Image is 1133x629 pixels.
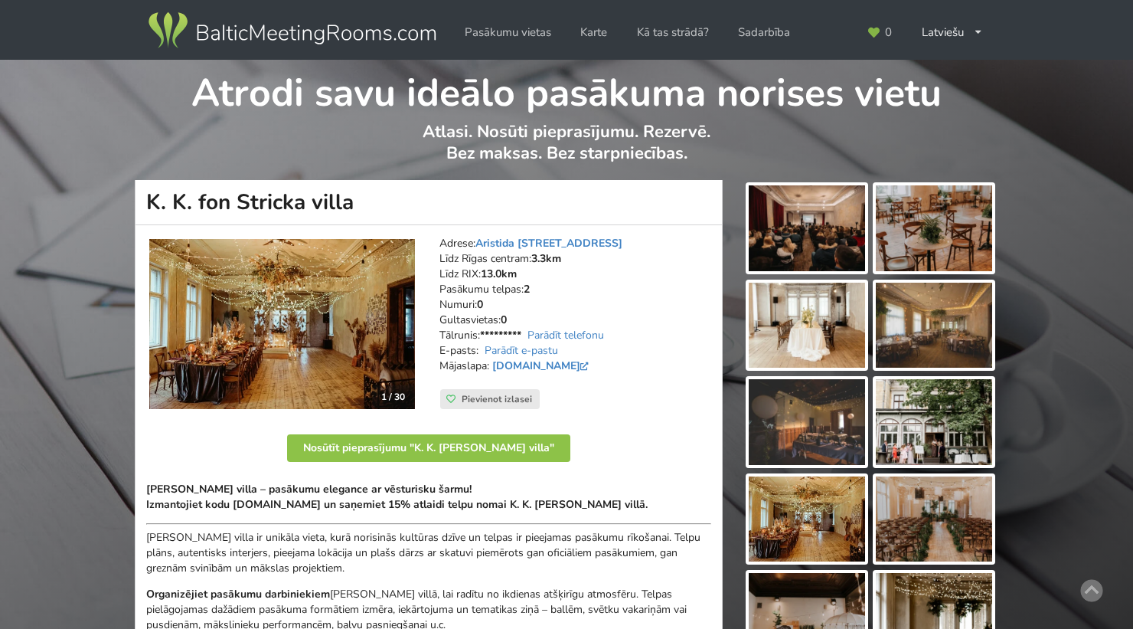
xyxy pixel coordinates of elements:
div: Latviešu [911,18,994,48]
a: Aristida [STREET_ADDRESS] [475,236,622,251]
strong: [PERSON_NAME] villa – pasākumu elegance ar vēsturisku šarmu! [146,482,472,496]
a: Pils, muiža | Rīga | K. K. fon Stricka villa 1 / 30 [149,239,415,409]
span: Pievienot izlasei [462,393,532,405]
img: K. K. fon Stricka villa | Rīga | Pasākumu vieta - galerijas bilde [749,477,865,562]
img: K. K. fon Stricka villa | Rīga | Pasākumu vieta - galerijas bilde [749,379,865,465]
img: K. K. fon Stricka villa | Rīga | Pasākumu vieta - galerijas bilde [876,185,992,271]
div: 1 / 30 [372,385,414,408]
img: Pils, muiža | Rīga | K. K. fon Stricka villa [149,239,415,409]
span: 0 [885,27,892,38]
a: [DOMAIN_NAME] [492,359,593,373]
strong: 2 [524,282,530,296]
img: K. K. fon Stricka villa | Rīga | Pasākumu vieta - galerijas bilde [876,283,992,369]
p: [PERSON_NAME] villa ir unikāla vieta, kurā norisinās kultūras dzīve un telpas ir pieejamas pasāku... [146,530,711,576]
img: K. K. fon Stricka villa | Rīga | Pasākumu vieta - galerijas bilde [876,477,992,562]
strong: 3.3km [531,251,561,266]
address: Adrese: Līdz Rīgas centram: Līdz RIX: Pasākumu telpas: Numuri: Gultasvietas: Tālrunis: E-pasts: M... [439,236,711,389]
strong: 13.0km [481,267,517,281]
a: Parādīt telefonu [527,328,604,342]
img: K. K. fon Stricka villa | Rīga | Pasākumu vieta - galerijas bilde [749,283,865,369]
img: K. K. fon Stricka villa | Rīga | Pasākumu vieta - galerijas bilde [876,379,992,465]
strong: 0 [477,297,483,312]
h1: K. K. fon Stricka villa [135,180,723,225]
img: K. K. fon Stricka villa | Rīga | Pasākumu vieta - galerijas bilde [749,185,865,271]
a: Sadarbība [727,18,801,48]
strong: Organizējiet pasākumu darbiniekiem [146,587,330,601]
a: Pasākumu vietas [454,18,562,48]
a: Parādīt e-pastu [485,343,558,358]
p: Atlasi. Nosūti pieprasījumu. Rezervē. Bez maksas. Bez starpniecības. [136,121,998,180]
a: Karte [570,18,618,48]
h1: Atrodi savu ideālo pasākuma norises vietu [136,60,998,118]
a: Kā tas strādā? [626,18,720,48]
strong: 0 [501,313,507,327]
img: Baltic Meeting Rooms [145,9,439,52]
strong: Izmantojiet kodu [DOMAIN_NAME] un saņemiet 15% atlaidi telpu nomai K. K. [PERSON_NAME] villā. [146,482,648,512]
button: Nosūtīt pieprasījumu "K. K. [PERSON_NAME] villa" [287,434,570,462]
